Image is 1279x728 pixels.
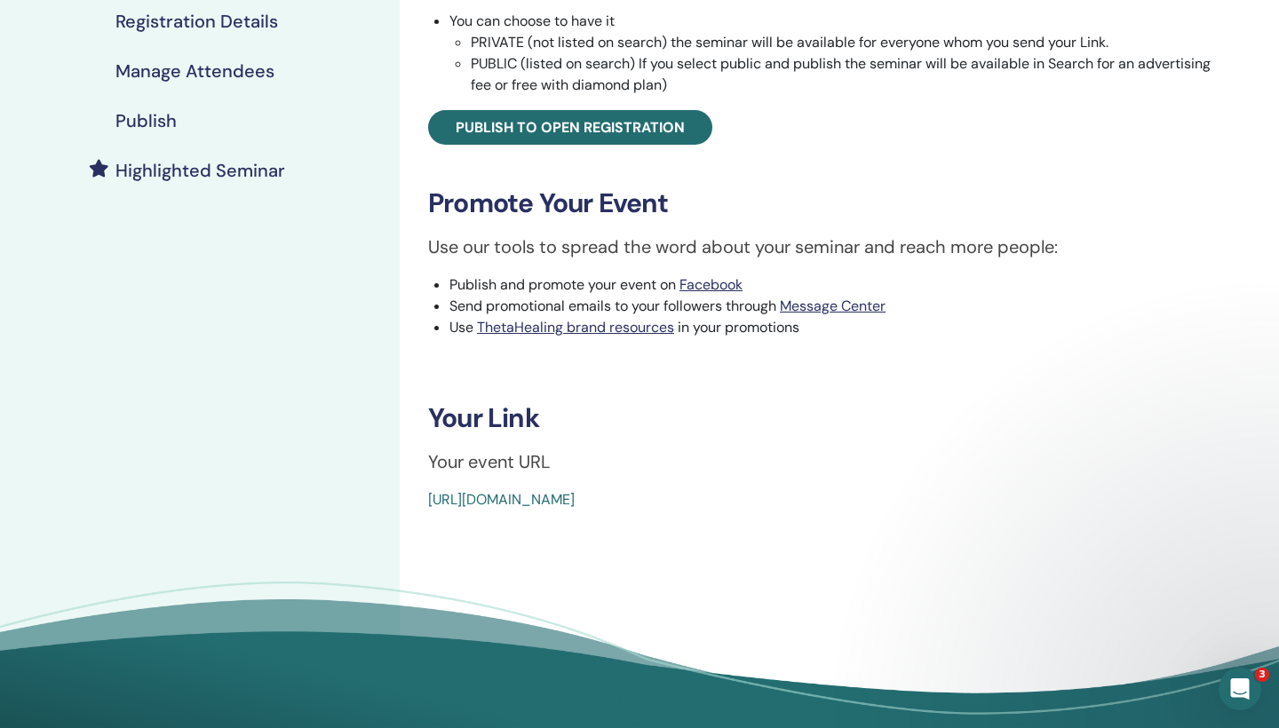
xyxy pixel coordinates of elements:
[428,233,1224,260] p: Use our tools to spread the word about your seminar and reach more people:
[456,118,685,137] span: Publish to open registration
[115,11,278,32] h4: Registration Details
[449,274,1224,296] li: Publish and promote your event on
[679,275,743,294] a: Facebook
[428,402,1224,434] h3: Your Link
[471,53,1224,96] li: PUBLIC (listed on search) If you select public and publish the seminar will be available in Searc...
[1255,668,1269,682] span: 3
[449,11,1224,96] li: You can choose to have it
[428,187,1224,219] h3: Promote Your Event
[428,490,575,509] a: [URL][DOMAIN_NAME]
[780,297,886,315] a: Message Center
[449,296,1224,317] li: Send promotional emails to your followers through
[924,556,1279,680] iframe: Intercom notifications message
[471,32,1224,53] li: PRIVATE (not listed on search) the seminar will be available for everyone whom you send your Link.
[428,110,712,145] a: Publish to open registration
[477,318,674,336] a: ThetaHealing brand resources
[1219,668,1261,710] iframe: Intercom live chat
[115,110,177,131] h4: Publish
[449,317,1224,338] li: Use in your promotions
[115,160,285,181] h4: Highlighted Seminar
[115,60,274,82] h4: Manage Attendees
[428,448,1224,475] p: Your event URL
